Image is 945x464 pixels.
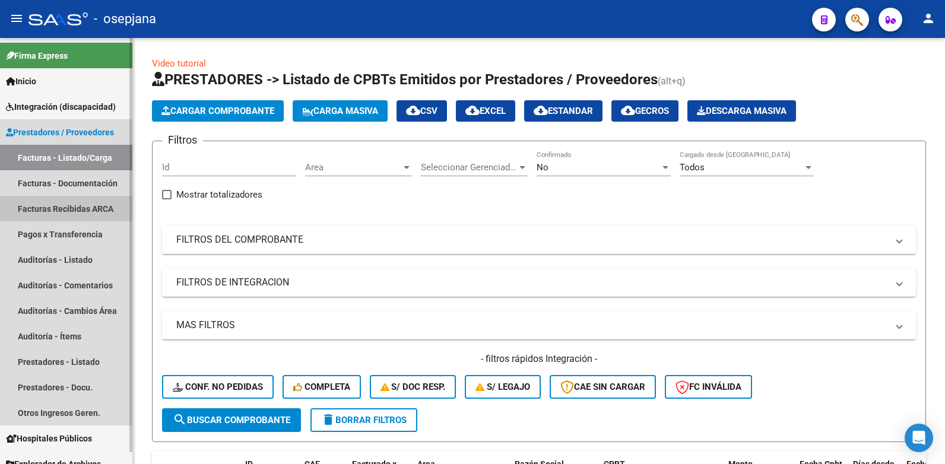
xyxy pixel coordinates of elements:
[397,100,447,122] button: CSV
[305,162,401,173] span: Area
[152,58,206,69] a: Video tutorial
[665,375,752,399] button: FC Inválida
[456,100,515,122] button: EXCEL
[537,162,548,173] span: No
[321,415,407,425] span: Borrar Filtros
[465,106,506,116] span: EXCEL
[162,225,916,254] mat-expansion-panel-header: FILTROS DEL COMPROBANTE
[524,100,602,122] button: Estandar
[173,415,290,425] span: Buscar Comprobante
[283,375,361,399] button: Completa
[173,412,187,427] mat-icon: search
[611,100,678,122] button: Gecros
[676,382,741,392] span: FC Inválida
[406,106,437,116] span: CSV
[162,408,301,432] button: Buscar Comprobante
[534,103,548,117] mat-icon: cloud_download
[697,106,787,116] span: Descarga Masiva
[905,424,933,452] div: Open Intercom Messenger
[560,382,645,392] span: CAE SIN CARGAR
[152,100,284,122] button: Cargar Comprobante
[534,106,593,116] span: Estandar
[176,233,887,246] mat-panel-title: FILTROS DEL COMPROBANTE
[6,100,116,113] span: Integración (discapacidad)
[302,106,378,116] span: Carga Masiva
[173,382,263,392] span: Conf. no pedidas
[9,11,24,26] mat-icon: menu
[152,71,658,88] span: PRESTADORES -> Listado de CPBTs Emitidos por Prestadores / Proveedores
[6,126,114,139] span: Prestadores / Proveedores
[465,103,480,117] mat-icon: cloud_download
[176,187,262,202] span: Mostrar totalizadores
[161,106,274,116] span: Cargar Comprobante
[921,11,936,26] mat-icon: person
[621,103,635,117] mat-icon: cloud_download
[550,375,656,399] button: CAE SIN CARGAR
[293,100,388,122] button: Carga Masiva
[176,276,887,289] mat-panel-title: FILTROS DE INTEGRACION
[162,375,274,399] button: Conf. no pedidas
[310,408,417,432] button: Borrar Filtros
[370,375,456,399] button: S/ Doc Resp.
[621,106,669,116] span: Gecros
[293,382,350,392] span: Completa
[475,382,530,392] span: S/ legajo
[176,319,887,332] mat-panel-title: MAS FILTROS
[162,268,916,297] mat-expansion-panel-header: FILTROS DE INTEGRACION
[162,352,916,366] h4: - filtros rápidos Integración -
[658,75,686,87] span: (alt+q)
[6,432,92,445] span: Hospitales Públicos
[406,103,420,117] mat-icon: cloud_download
[162,132,203,148] h3: Filtros
[421,162,517,173] span: Seleccionar Gerenciador
[6,75,36,88] span: Inicio
[465,375,541,399] button: S/ legajo
[680,162,705,173] span: Todos
[380,382,446,392] span: S/ Doc Resp.
[162,311,916,339] mat-expansion-panel-header: MAS FILTROS
[6,49,68,62] span: Firma Express
[687,100,796,122] button: Descarga Masiva
[94,6,156,32] span: - osepjana
[321,412,335,427] mat-icon: delete
[687,100,796,122] app-download-masive: Descarga masiva de comprobantes (adjuntos)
